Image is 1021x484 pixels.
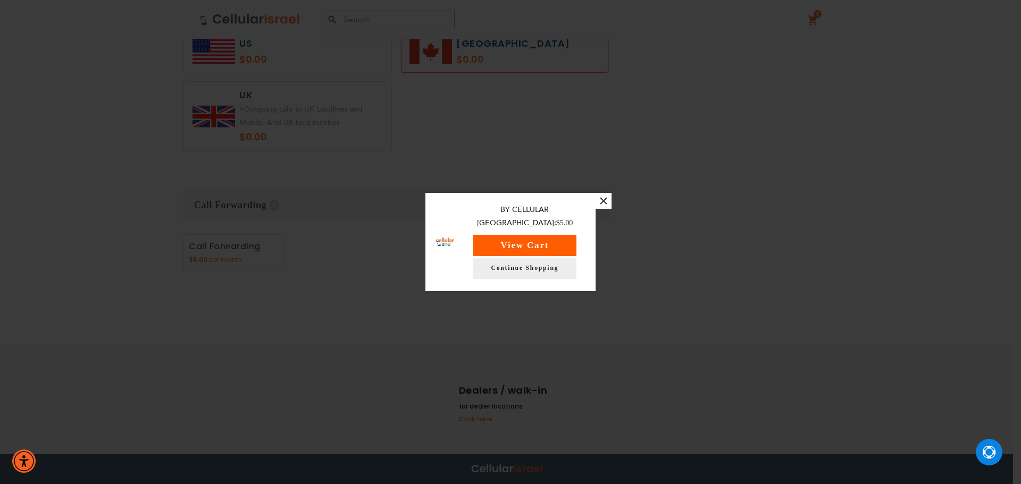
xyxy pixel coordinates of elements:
a: Continue Shopping [473,258,576,279]
div: Accessibility Menu [12,449,36,473]
span: $5.00 [556,219,573,227]
button: × [596,193,612,209]
p: By Cellular [GEOGRAPHIC_DATA]: [465,203,585,230]
button: View Cart [473,235,576,256]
